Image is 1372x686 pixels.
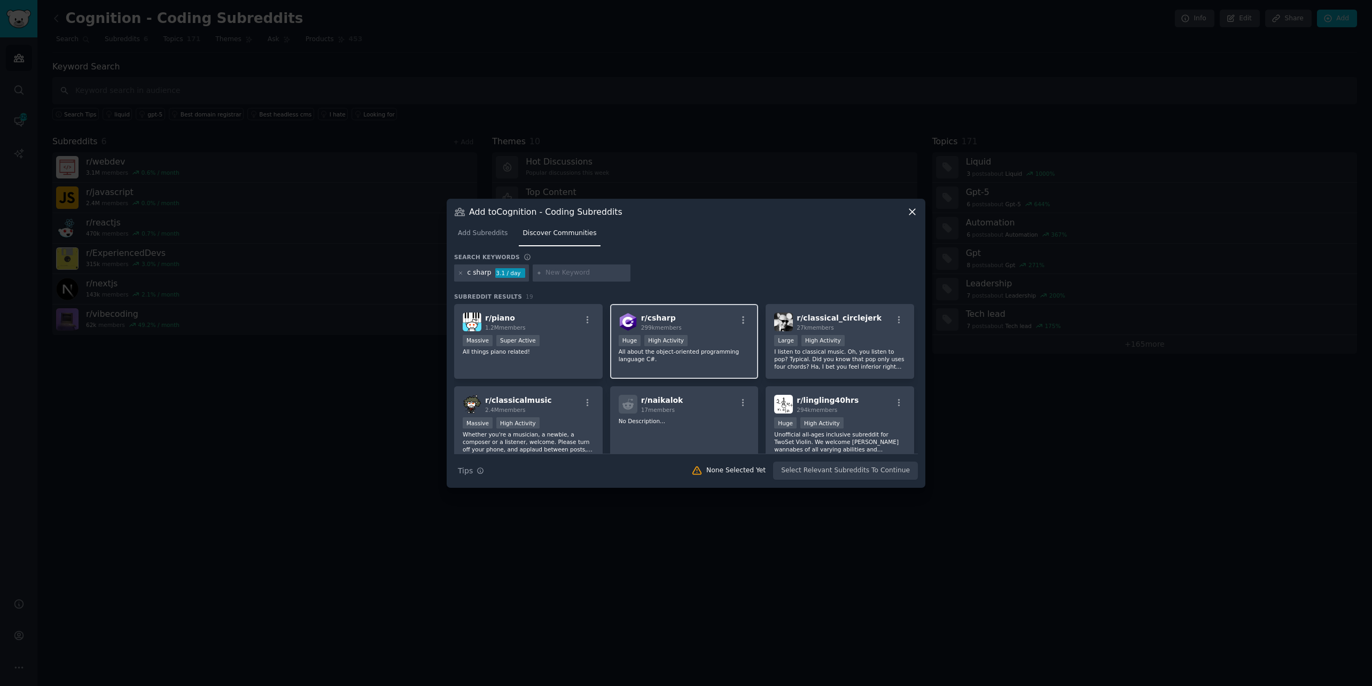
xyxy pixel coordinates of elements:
[458,229,508,238] span: Add Subreddits
[469,206,622,217] h3: Add to Cognition - Coding Subreddits
[454,462,488,480] button: Tips
[774,313,793,331] img: classical_circlejerk
[485,324,526,331] span: 1.2M members
[774,335,798,346] div: Large
[801,335,845,346] div: High Activity
[641,314,676,322] span: r/ csharp
[641,324,682,331] span: 299k members
[467,268,492,278] div: c sharp
[641,396,683,404] span: r/ naikalok
[800,417,844,428] div: High Activity
[485,314,515,322] span: r/ piano
[485,407,526,413] span: 2.4M members
[463,348,594,355] p: All things piano related!
[463,417,493,428] div: Massive
[774,417,797,428] div: Huge
[526,293,533,300] span: 19
[797,407,837,413] span: 294k members
[496,335,540,346] div: Super Active
[485,396,552,404] span: r/ classicalmusic
[797,314,882,322] span: r/ classical_circlejerk
[641,407,675,413] span: 17 members
[463,313,481,331] img: piano
[644,335,688,346] div: High Activity
[496,417,540,428] div: High Activity
[774,395,793,414] img: lingling40hrs
[619,335,641,346] div: Huge
[495,268,525,278] div: 3.1 / day
[463,395,481,414] img: classicalmusic
[523,229,596,238] span: Discover Communities
[463,431,594,453] p: Whether you're a musician, a newbie, a composer or a listener, welcome. Please turn off your phon...
[797,396,859,404] span: r/ lingling40hrs
[706,466,766,475] div: None Selected Yet
[797,324,833,331] span: 27k members
[619,348,750,363] p: All about the object-oriented programming language C#.
[519,225,600,247] a: Discover Communities
[619,417,750,425] p: No Description...
[774,348,906,370] p: I listen to classical music. Oh, you listen to pop? Typical. Did you know that pop only uses four...
[454,253,520,261] h3: Search keywords
[454,293,522,300] span: Subreddit Results
[619,313,637,331] img: csharp
[454,225,511,247] a: Add Subreddits
[774,431,906,453] p: Unofficial all-ages inclusive subreddit for TwoSet Violin. We welcome [PERSON_NAME] wannabes of a...
[545,268,627,278] input: New Keyword
[463,335,493,346] div: Massive
[458,465,473,477] span: Tips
